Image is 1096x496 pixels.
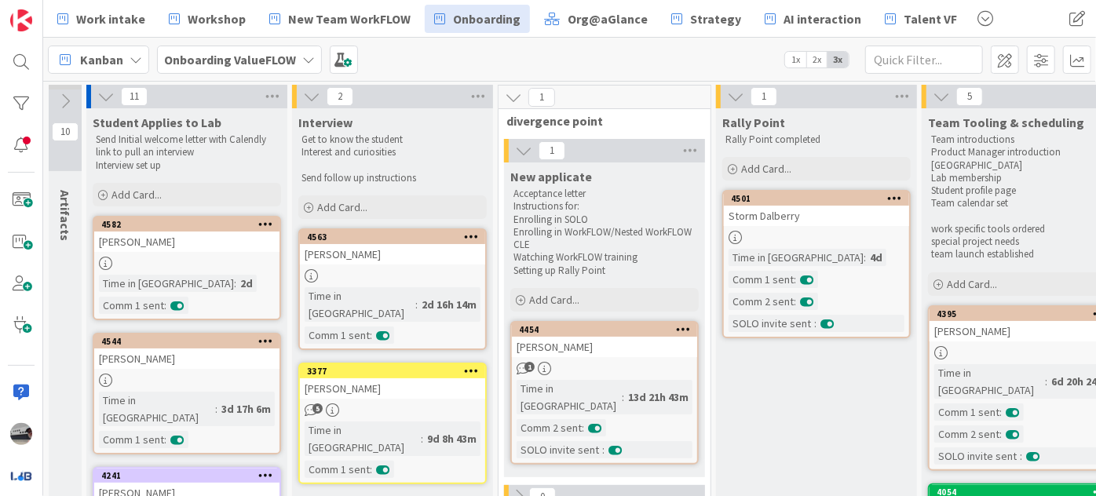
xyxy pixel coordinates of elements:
span: 2 [327,87,353,106]
span: : [794,293,796,310]
span: : [164,431,166,448]
div: 3377 [307,366,485,377]
span: Add Card... [111,188,162,202]
a: 4544[PERSON_NAME]Time in [GEOGRAPHIC_DATA]:3d 17h 6mComm 1 sent: [93,333,281,454]
div: 4582[PERSON_NAME] [94,217,279,252]
a: 4563[PERSON_NAME]Time in [GEOGRAPHIC_DATA]:2d 16h 14mComm 1 sent: [298,228,487,350]
p: Instructions for: [513,200,696,213]
input: Quick Filter... [865,46,983,74]
span: 11 [121,87,148,106]
p: Rally Point completed [725,133,908,146]
p: Watching WorkFLOW training [513,251,696,264]
span: 5 [956,87,983,106]
img: Visit kanbanzone.com [10,9,32,31]
span: Talent VF [904,9,957,28]
span: Add Card... [317,200,367,214]
div: 4563 [300,230,485,244]
span: : [622,388,624,406]
div: [PERSON_NAME] [300,378,485,399]
b: Onboarding ValueFLOW [164,52,296,67]
div: Comm 2 sent [729,293,794,310]
span: Interview [298,115,353,130]
span: Student Applies to Lab [93,115,221,130]
span: : [999,403,1002,421]
span: 1 [539,141,565,160]
span: 3x [827,52,849,67]
div: Time in [GEOGRAPHIC_DATA] [305,421,421,456]
div: [PERSON_NAME] [300,244,485,264]
div: [PERSON_NAME] [94,348,279,369]
span: 10 [52,122,79,141]
span: : [794,271,796,288]
div: 4501Storm Dalberry [724,191,909,226]
p: Interview set up [96,159,278,172]
div: Time in [GEOGRAPHIC_DATA] [305,287,415,322]
div: Storm Dalberry [724,206,909,226]
div: Comm 1 sent [305,461,370,478]
div: 4241 [101,470,279,481]
span: : [370,326,372,344]
div: 3d 17h 6m [217,400,275,418]
div: 13d 21h 43m [624,388,692,406]
div: 3377 [300,364,485,378]
span: Team Tooling & scheduling [928,115,1084,130]
div: 3377[PERSON_NAME] [300,364,485,399]
p: Send Initial welcome letter with Calendly link to pull an interview [96,133,278,159]
div: 4582 [94,217,279,232]
div: [PERSON_NAME] [512,337,697,357]
div: Comm 1 sent [99,297,164,314]
div: 2d [236,275,257,292]
div: Comm 1 sent [305,326,370,344]
div: 4454[PERSON_NAME] [512,323,697,357]
img: avatar [10,465,32,487]
span: AI interaction [784,9,861,28]
span: : [415,296,418,313]
div: 4241 [94,469,279,483]
div: 4544[PERSON_NAME] [94,334,279,369]
a: Work intake [48,5,155,33]
div: 2d 16h 14m [418,296,480,313]
span: New Team WorkFLOW [288,9,411,28]
span: : [582,419,584,436]
span: 5 [312,403,323,414]
div: Comm 1 sent [729,271,794,288]
span: Kanban [80,50,123,69]
p: Enrolling in SOLO [513,213,696,226]
div: SOLO invite sent [517,441,602,458]
div: Time in [GEOGRAPHIC_DATA] [729,249,864,266]
span: : [602,441,605,458]
div: [PERSON_NAME] [94,232,279,252]
div: Time in [GEOGRAPHIC_DATA] [99,392,215,426]
span: Work intake [76,9,145,28]
span: : [215,400,217,418]
a: New Team WorkFLOW [260,5,420,33]
div: 9d 8h 43m [423,430,480,447]
span: : [814,315,817,332]
span: Strategy [690,9,741,28]
span: 1 [524,362,535,372]
div: Time in [GEOGRAPHIC_DATA] [517,380,622,414]
p: Setting up Rally Point [513,264,696,277]
span: New applicate [510,169,592,184]
div: SOLO invite sent [729,315,814,332]
span: : [864,249,866,266]
a: Strategy [662,5,751,33]
p: Acceptance letter [513,188,696,200]
span: divergence point [506,113,691,129]
span: Add Card... [741,162,791,176]
span: : [421,430,423,447]
span: 2x [806,52,827,67]
a: Org@aGlance [535,5,657,33]
span: 1 [751,87,777,106]
span: : [370,461,372,478]
div: Comm 2 sent [517,419,582,436]
div: 4454 [512,323,697,337]
div: 4544 [101,336,279,347]
div: 4563[PERSON_NAME] [300,230,485,264]
div: Comm 1 sent [99,431,164,448]
span: 1x [785,52,806,67]
div: Comm 2 sent [934,425,999,443]
span: : [1045,373,1047,390]
span: : [164,297,166,314]
div: Comm 1 sent [934,403,999,421]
